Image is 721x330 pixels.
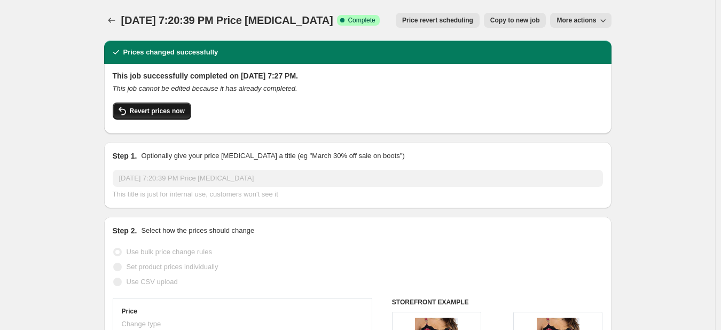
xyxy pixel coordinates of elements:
input: 30% off holiday sale [113,170,603,187]
button: More actions [550,13,611,28]
span: This title is just for internal use, customers won't see it [113,190,278,198]
span: Change type [122,320,161,328]
span: Complete [348,16,375,25]
span: [DATE] 7:20:39 PM Price [MEDICAL_DATA] [121,14,333,26]
button: Price change jobs [104,13,119,28]
h2: Step 1. [113,151,137,161]
i: This job cannot be edited because it has already completed. [113,84,297,92]
span: Use CSV upload [127,278,178,286]
span: Set product prices individually [127,263,218,271]
span: Use bulk price change rules [127,248,212,256]
h3: Price [122,307,137,316]
h6: STOREFRONT EXAMPLE [392,298,603,307]
span: More actions [557,16,596,25]
button: Price revert scheduling [396,13,480,28]
h2: Step 2. [113,225,137,236]
h2: Prices changed successfully [123,47,218,58]
p: Select how the prices should change [141,225,254,236]
p: Optionally give your price [MEDICAL_DATA] a title (eg "March 30% off sale on boots") [141,151,404,161]
h2: This job successfully completed on [DATE] 7:27 PM. [113,70,603,81]
button: Copy to new job [484,13,546,28]
span: Price revert scheduling [402,16,473,25]
span: Copy to new job [490,16,540,25]
span: Revert prices now [130,107,185,115]
button: Revert prices now [113,103,191,120]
